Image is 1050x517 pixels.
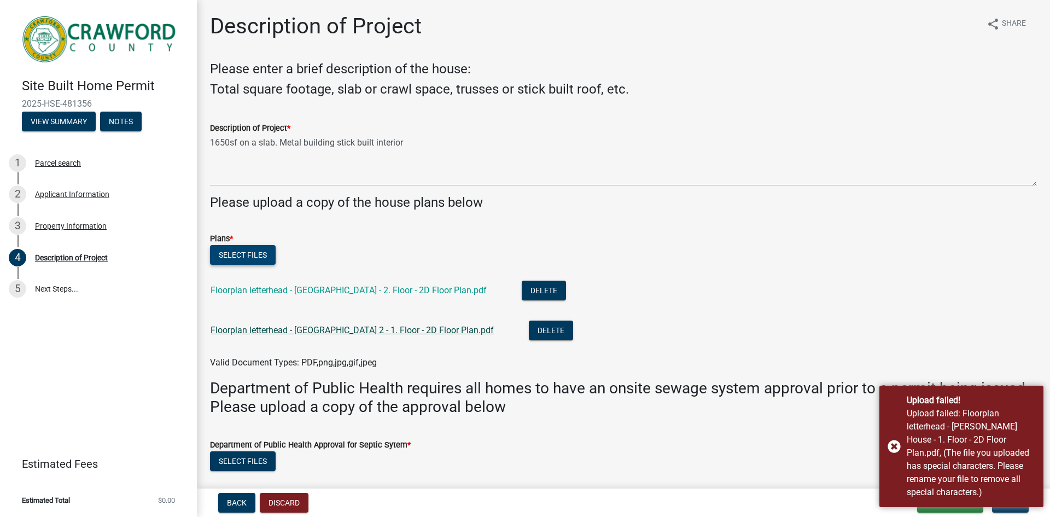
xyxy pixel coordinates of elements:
button: Select files [210,451,276,471]
button: Notes [100,112,142,131]
div: Property Information [35,222,107,230]
button: shareShare [978,13,1035,34]
div: Applicant Information [35,190,109,198]
div: Description of Project [35,254,108,262]
wm-modal-confirm: Summary [22,118,96,126]
h4: Please upload a copy of the house plans below [210,195,1037,211]
div: Upload failed! [907,394,1035,407]
button: Back [218,493,255,513]
h4: Site Built Home Permit [22,78,188,94]
button: View Summary [22,112,96,131]
label: Department of Public Health Approval for Septic Sytem [210,442,411,449]
span: Valid Document Types: PDF,png,jpg,gif,jpeg [210,484,377,494]
button: Delete [529,321,573,340]
span: Back [227,498,247,507]
h4: Please enter a brief description of the house: [210,61,1037,77]
div: Parcel search [35,159,81,167]
a: Floorplan letterhead - [GEOGRAPHIC_DATA] - 2. Floor - 2D Floor Plan.pdf [211,285,487,295]
label: Description of Project [210,125,290,132]
h3: Department of Public Health requires all homes to have an onsite sewage system approval prior to ... [210,379,1037,416]
div: 1 [9,154,26,172]
span: 2025-HSE-481356 [22,98,175,109]
wm-modal-confirm: Delete Document [529,326,573,336]
i: share [987,18,1000,31]
img: Crawford County, Georgia [22,11,179,67]
button: Select files [210,245,276,265]
div: 2 [9,185,26,203]
div: 4 [9,249,26,266]
a: Estimated Fees [9,453,179,475]
div: Upload failed: Floorplan letterhead - Auston's House - 1. Floor - 2D Floor Plan.pdf, (The file yo... [907,407,1035,499]
h1: Description of Project [210,13,422,39]
wm-modal-confirm: Notes [100,118,142,126]
h4: Total square footage, slab or crawl space, trusses or stick built roof, etc. [210,82,1037,97]
span: Share [1002,18,1026,31]
button: Discard [260,493,308,513]
span: Estimated Total [22,497,70,504]
wm-modal-confirm: Delete Document [522,286,566,297]
div: 5 [9,280,26,298]
label: Plans [210,235,233,243]
a: Floorplan letterhead - [GEOGRAPHIC_DATA] 2 - 1. Floor - 2D Floor Plan.pdf [211,325,494,335]
span: Valid Document Types: PDF,png,jpg,gif,jpeg [210,357,377,368]
span: $0.00 [158,497,175,504]
button: Delete [522,281,566,300]
div: 3 [9,217,26,235]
